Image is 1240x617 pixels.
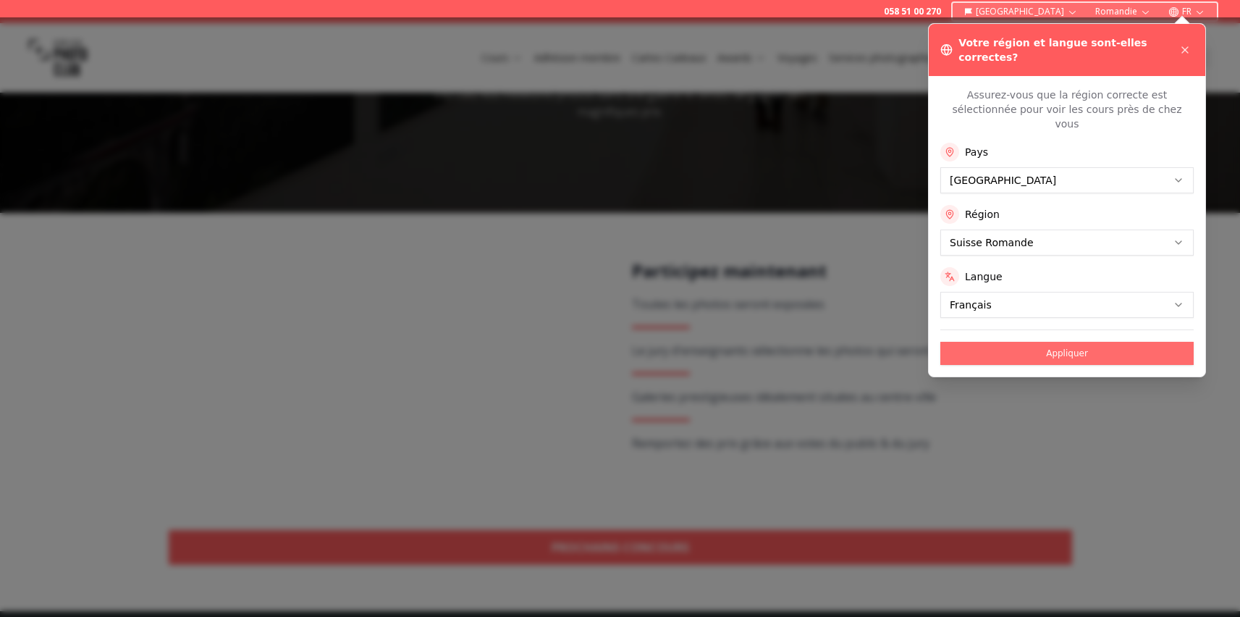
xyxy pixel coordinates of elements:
[940,342,1194,365] button: Appliquer
[884,6,941,17] a: 058 51 00 270
[1163,3,1211,20] button: FR
[958,3,1084,20] button: [GEOGRAPHIC_DATA]
[965,207,1000,222] label: Région
[965,269,1003,284] label: Langue
[1089,3,1157,20] button: Romandie
[958,35,1176,64] h3: Votre région et langue sont-elles correctes?
[965,145,988,159] label: Pays
[940,88,1194,131] p: Assurez-vous que la région correcte est sélectionnée pour voir les cours près de chez vous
